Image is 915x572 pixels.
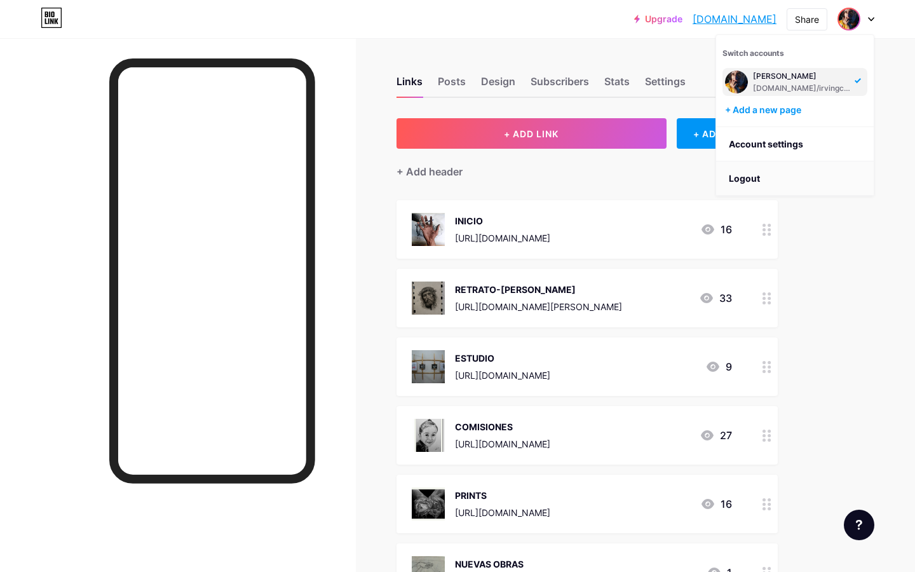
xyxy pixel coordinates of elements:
div: [PERSON_NAME] [753,71,851,81]
div: Share [795,13,819,26]
img: RETRATO-JESUS [412,282,445,315]
div: [URL][DOMAIN_NAME] [455,506,550,519]
img: INICIO [412,213,445,246]
div: PRINTS [455,489,550,502]
div: ESTUDIO [455,351,550,365]
img: COMISIONES [412,419,445,452]
div: [URL][DOMAIN_NAME] [455,231,550,245]
span: Switch accounts [722,48,784,58]
div: 27 [700,428,732,443]
div: Subscribers [531,74,589,97]
img: PRINTS [412,487,445,521]
div: + ADD EMBED [677,118,778,149]
div: Posts [438,74,466,97]
img: ESTUDIO [412,350,445,383]
a: [DOMAIN_NAME] [693,11,776,27]
div: NUEVAS OBRAS [455,557,550,571]
div: + Add header [396,164,463,179]
span: + ADD LINK [504,128,559,139]
div: [DOMAIN_NAME]/irvingcarbonarte [753,83,851,93]
div: INICIO [455,214,550,228]
div: [URL][DOMAIN_NAME] [455,437,550,451]
div: Stats [604,74,630,97]
div: Settings [645,74,686,97]
button: + ADD LINK [396,118,667,149]
div: Design [481,74,515,97]
div: 33 [699,290,732,306]
div: [URL][DOMAIN_NAME][PERSON_NAME] [455,300,622,313]
div: 16 [700,222,732,237]
div: COMISIONES [455,420,550,433]
a: Account settings [716,127,874,161]
a: Upgrade [634,14,682,24]
img: IRVING ALAING [725,71,748,93]
div: 16 [700,496,732,512]
div: + Add a new page [725,104,867,116]
div: Links [396,74,423,97]
div: 9 [705,359,732,374]
li: Logout [716,161,874,196]
div: RETRATO-[PERSON_NAME] [455,283,622,296]
img: IRVING ALAING [839,9,859,29]
div: [URL][DOMAIN_NAME] [455,369,550,382]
